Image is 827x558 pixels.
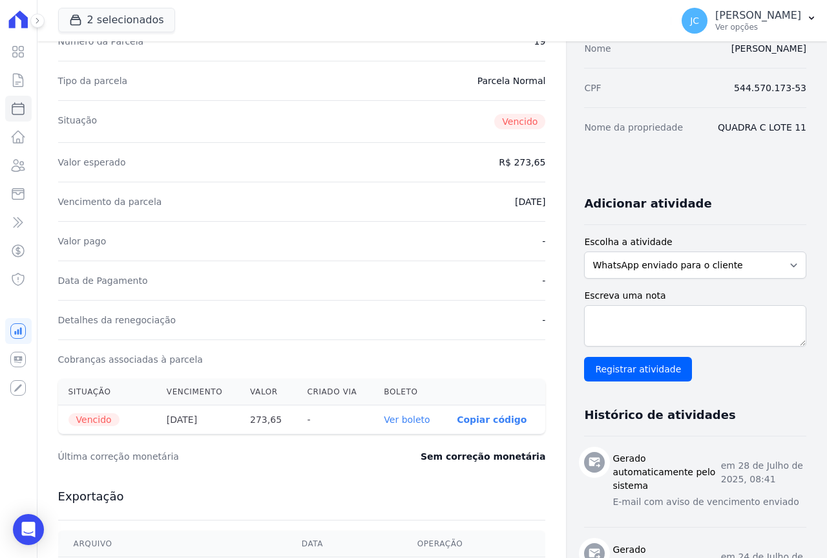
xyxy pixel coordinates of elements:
h3: Histórico de atividades [584,407,735,423]
th: Operação [402,531,546,557]
dt: Valor pago [58,235,107,248]
div: Open Intercom Messenger [13,514,44,545]
p: [PERSON_NAME] [715,9,801,22]
th: Valor [240,379,297,405]
dt: Cobranças associadas à parcela [58,353,203,366]
button: 2 selecionados [58,8,175,32]
a: [PERSON_NAME] [731,43,806,54]
th: Criado via [297,379,373,405]
span: Vencido [494,114,545,129]
button: JC [PERSON_NAME] Ver opções [671,3,827,39]
th: Arquivo [58,531,286,557]
dd: - [542,235,545,248]
p: E-mail com aviso de vencimento enviado [612,495,806,509]
th: Vencimento [156,379,240,405]
dd: - [542,314,545,327]
th: 273,65 [240,405,297,435]
dt: Detalhes da renegociação [58,314,176,327]
h3: Adicionar atividade [584,196,711,211]
dd: Parcela Normal [477,74,546,87]
dt: Data de Pagamento [58,274,148,287]
th: - [297,405,373,435]
h3: Gerado automaticamente pelo sistema [612,452,720,493]
dt: Valor esperado [58,156,126,169]
p: em 28 de Julho de 2025, 08:41 [721,459,806,486]
label: Escreva uma nota [584,289,806,303]
p: Ver opções [715,22,801,32]
dt: Última correção monetária [58,450,346,463]
dt: CPF [584,81,601,94]
th: Boleto [373,379,446,405]
input: Registrar atividade [584,357,692,381]
dt: Nome da propriedade [584,121,683,134]
span: Vencido [68,413,120,426]
dt: Situação [58,114,98,129]
a: Ver boleto [384,414,430,425]
dd: R$ 273,65 [499,156,545,169]
dd: - [542,274,545,287]
dt: Tipo da parcela [58,74,128,87]
dd: QUADRA C LOTE 11 [718,121,806,134]
span: JC [690,16,699,25]
label: Escolha a atividade [584,235,806,249]
dd: Sem correção monetária [421,450,545,463]
th: Data [286,531,402,557]
h3: Exportação [58,489,546,504]
dd: 544.570.173-53 [734,81,806,94]
dt: Vencimento da parcela [58,195,162,208]
dd: [DATE] [515,195,545,208]
dt: Nome [584,42,611,55]
th: [DATE] [156,405,240,435]
button: Copiar código [457,414,527,425]
th: Situação [58,379,156,405]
